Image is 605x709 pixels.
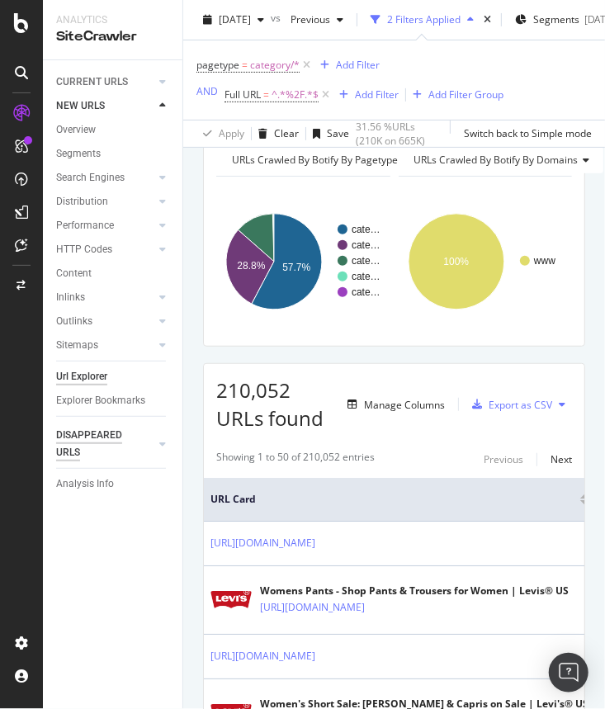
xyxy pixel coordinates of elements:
span: category/* [250,54,300,77]
a: [URL][DOMAIN_NAME] [210,648,315,664]
a: Inlinks [56,289,154,306]
a: Search Engines [56,169,154,187]
button: Add Filter Group [406,85,503,105]
div: Search Engines [56,169,125,187]
text: cate… [352,286,380,298]
div: Previous [484,452,523,466]
div: times [480,12,494,28]
div: Explorer Bookmarks [56,392,145,409]
div: Segments [56,145,101,163]
div: DISAPPEARED URLS [56,427,139,461]
span: pagetype [196,58,239,72]
div: NEW URLS [56,97,105,115]
button: Add Filter [314,55,380,75]
text: cate… [352,255,380,267]
span: vs [271,11,284,25]
a: Segments [56,145,171,163]
button: AND [196,83,218,99]
button: Save [306,121,349,147]
div: Apply [219,126,244,140]
span: = [242,58,248,72]
div: CURRENT URLS [56,73,128,91]
button: 2 Filters Applied [364,7,480,33]
a: NEW URLS [56,97,154,115]
a: Explorer Bookmarks [56,392,171,409]
h4: URLs Crawled By Botify By pagetype [229,147,423,173]
text: 100% [443,256,469,267]
div: HTTP Codes [56,241,112,258]
div: Overview [56,121,96,139]
div: Performance [56,217,114,234]
span: Full URL [225,87,261,102]
span: URL Card [210,492,576,507]
button: [DATE] [196,7,271,33]
div: 31.56 % URLs ( 210K on 665K ) [356,120,443,148]
a: Url Explorer [56,368,171,385]
a: CURRENT URLS [56,73,154,91]
button: Manage Columns [341,395,445,414]
a: [URL][DOMAIN_NAME] [260,599,365,616]
button: Apply [196,121,244,147]
span: 210,052 URLs found [216,376,324,432]
span: Previous [284,12,330,26]
div: Save [327,126,349,140]
a: [URL][DOMAIN_NAME] [210,535,315,551]
div: Add Filter [355,87,399,102]
button: Export as CSV [466,391,552,418]
a: Content [56,265,171,282]
div: Analytics [56,13,169,27]
span: 2025 Sep. 18th [219,12,251,26]
span: = [263,87,269,102]
button: Previous [484,450,523,470]
div: Distribution [56,193,108,210]
text: 57.7% [282,262,310,273]
button: Add Filter [333,85,399,105]
a: Overview [56,121,171,139]
div: Next [551,452,572,466]
div: Add Filter [336,58,380,72]
a: Outlinks [56,313,154,330]
text: cate… [352,224,380,235]
svg: A chart. [399,190,573,333]
button: Switch back to Simple mode [457,121,592,147]
svg: A chart. [216,190,390,333]
div: AND [196,84,218,98]
h4: URLs Crawled By Botify By domains [411,147,603,173]
div: Url Explorer [56,368,107,385]
span: URLs Crawled By Botify By pagetype [232,153,398,167]
div: Outlinks [56,313,92,330]
div: Womens Pants - Shop Pants & Trousers for Women | Levis® US [260,584,569,598]
span: Segments [533,12,579,26]
div: Analysis Info [56,475,114,493]
div: Export as CSV [489,398,552,412]
div: Switch back to Simple mode [464,126,592,140]
div: Content [56,265,92,282]
text: cate… [352,239,380,251]
div: Sitemaps [56,337,98,354]
div: Showing 1 to 50 of 210,052 entries [216,450,375,470]
text: 28.8% [237,260,265,272]
a: Analysis Info [56,475,171,493]
div: Open Intercom Messenger [549,653,588,692]
a: HTTP Codes [56,241,154,258]
a: Distribution [56,193,154,210]
a: Performance [56,217,154,234]
a: Sitemaps [56,337,154,354]
text: cate… [352,271,380,282]
div: SiteCrawler [56,27,169,46]
div: Add Filter Group [428,87,503,102]
div: 2 Filters Applied [387,12,461,26]
button: Next [551,450,572,470]
div: Inlinks [56,289,85,306]
span: URLs Crawled By Botify By domains [414,153,579,167]
button: Previous [284,7,350,33]
img: main image [210,591,252,608]
a: DISAPPEARED URLS [56,427,154,461]
div: Manage Columns [364,398,445,412]
div: Clear [274,126,299,140]
text: www [533,255,555,267]
button: Clear [252,121,299,147]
